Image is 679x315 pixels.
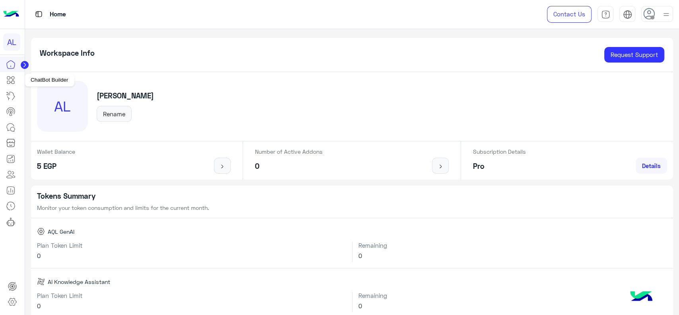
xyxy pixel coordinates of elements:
[255,147,323,156] p: Number of Active Addons
[218,163,228,170] img: icon
[25,74,74,86] div: ChatBot Builder
[97,91,154,100] h5: [PERSON_NAME]
[97,106,132,122] button: Rename
[37,302,346,309] h6: 0
[37,242,346,249] h6: Plan Token Limit
[358,302,667,309] h6: 0
[623,10,632,19] img: tab
[636,158,667,174] a: Details
[473,147,526,156] p: Subscription Details
[358,252,667,259] h6: 0
[37,227,45,235] img: AQL GenAI
[40,49,95,58] h5: Workspace Info
[547,6,591,23] a: Contact Us
[37,81,88,132] div: AL
[473,162,526,171] h5: Pro
[37,192,667,201] h5: Tokens Summary
[604,47,664,63] a: Request Support
[642,162,661,169] span: Details
[3,33,20,51] div: AL
[37,162,75,171] h5: 5 EGP
[597,6,613,23] a: tab
[601,10,610,19] img: tab
[50,9,66,20] p: Home
[37,278,45,286] img: AI Knowledge Assistant
[3,6,19,23] img: Logo
[358,242,667,249] h6: Remaining
[436,163,446,170] img: icon
[37,203,667,212] p: Monitor your token consumption and limits for the current month.
[37,292,346,299] h6: Plan Token Limit
[358,292,667,299] h6: Remaining
[627,283,655,311] img: hulul-logo.png
[37,252,346,259] h6: 0
[255,162,323,171] h5: 0
[661,10,671,20] img: profile
[48,227,74,236] span: AQL GenAI
[34,9,44,19] img: tab
[37,147,75,156] p: Wallet Balance
[48,278,110,286] span: AI Knowledge Assistant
